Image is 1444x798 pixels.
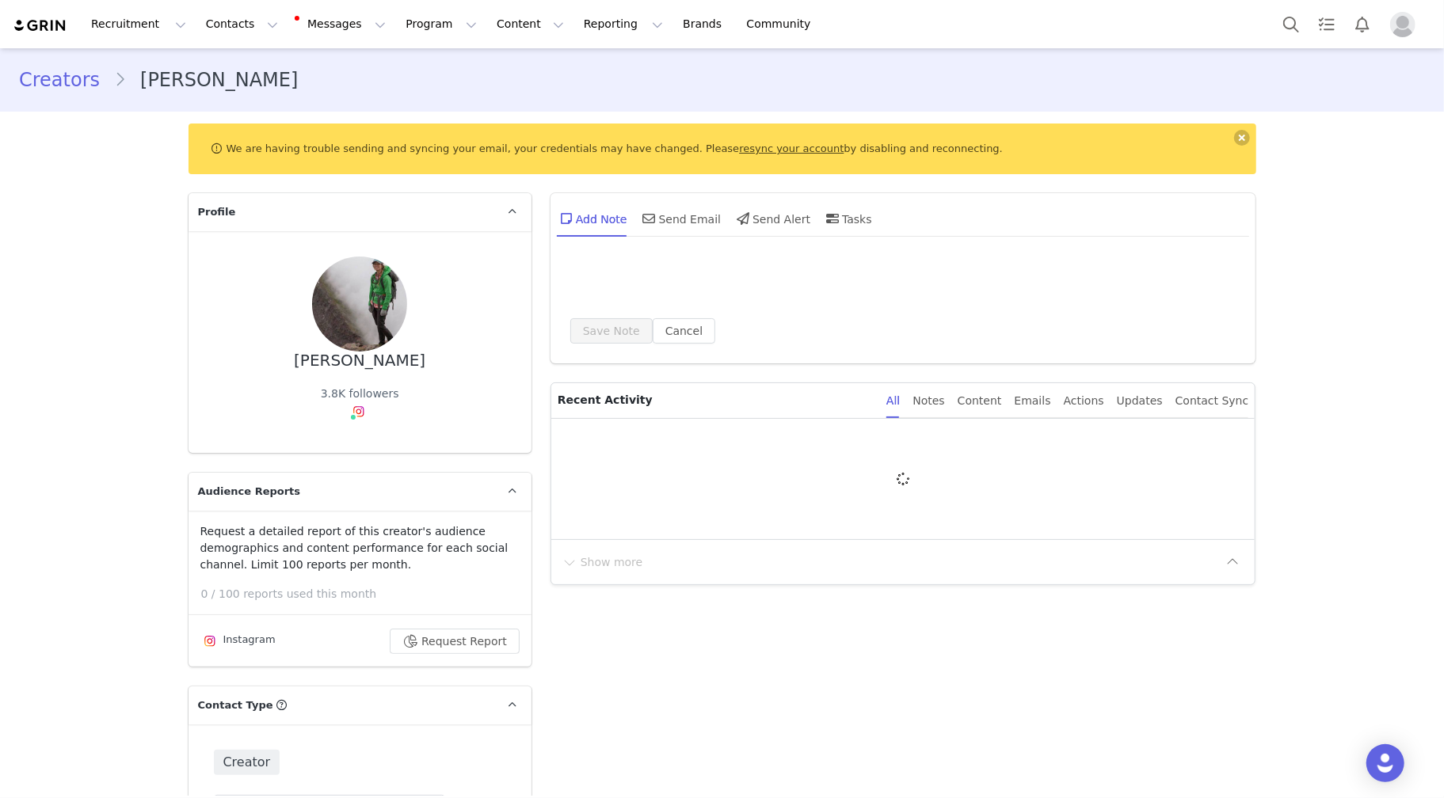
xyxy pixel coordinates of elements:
div: Actions [1064,383,1104,419]
span: Contact Type [198,697,273,713]
div: We are having trouble sending and syncing your email, your credentials may have changed. Please b... [189,123,1256,174]
a: Creators [19,66,114,94]
img: grin logo [13,18,68,33]
button: Cancel [653,318,715,344]
span: Profile [198,204,236,220]
button: Save Note [570,318,653,344]
p: 0 / 100 reports used this month [201,586,531,602]
div: Tasks [823,199,872,237]
p: Recent Activity [558,383,874,418]
button: Recruitment [82,6,196,42]
div: Contact Sync [1175,383,1249,419]
button: Reporting [574,6,672,42]
a: Tasks [1309,6,1344,42]
div: Add Note [557,199,627,237]
button: Show more [561,549,644,575]
button: Contacts [196,6,288,42]
button: Content [487,6,573,42]
div: Emails [1015,383,1051,419]
a: resync your account [739,142,844,154]
div: Notes [913,383,944,419]
p: Request a detailed report of this creator's audience demographics and content performance for eac... [200,523,520,573]
div: Send Alert [733,199,810,237]
div: Updates [1117,383,1163,419]
button: Program [396,6,486,42]
img: placeholder-profile.jpg [1390,12,1415,37]
div: [PERSON_NAME] [294,351,425,370]
div: Content [958,383,1002,419]
button: Notifications [1345,6,1380,42]
a: Brands [673,6,736,42]
div: All [886,383,900,419]
div: 3.8K followers [321,386,399,402]
img: instagram.svg [204,635,216,648]
span: Creator [214,750,280,775]
img: 144e63f5-8cc7-4d3a-a83d-0c872e725a45.jpg [312,256,407,351]
img: instagram.svg [352,405,365,418]
button: Messages [288,6,395,42]
div: Instagram [200,632,276,651]
button: Search [1274,6,1309,42]
div: Open Intercom Messenger [1366,744,1404,782]
div: Send Email [640,199,722,237]
button: Request Report [390,629,520,654]
button: Profile [1381,12,1431,37]
span: Audience Reports [198,484,301,500]
a: Community [737,6,828,42]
